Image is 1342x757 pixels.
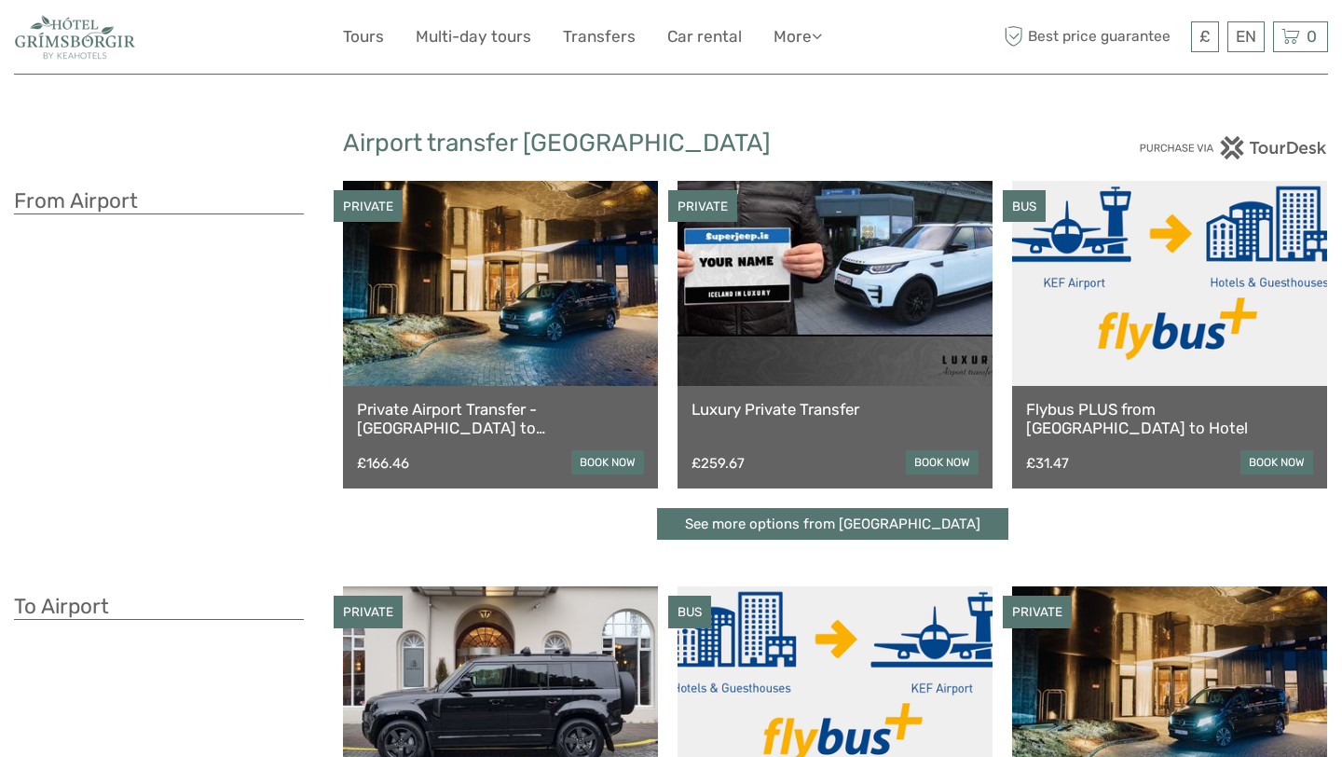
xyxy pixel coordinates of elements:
[343,23,384,50] a: Tours
[1026,400,1313,438] a: Flybus PLUS from [GEOGRAPHIC_DATA] to Hotel
[657,508,1008,541] a: See more options from [GEOGRAPHIC_DATA]
[906,450,979,475] a: book now
[1000,21,1187,52] span: Best price guarantee
[1003,190,1046,223] div: BUS
[14,14,136,60] img: 2330-0b36fd34-6396-456d-bf6d-def7e598b057_logo_small.jpg
[571,450,644,475] a: book now
[1003,596,1072,628] div: PRIVATE
[1227,21,1265,52] div: EN
[668,190,737,223] div: PRIVATE
[334,596,403,628] div: PRIVATE
[1026,455,1069,472] div: £31.47
[14,594,304,620] h3: To Airport
[14,188,304,214] h3: From Airport
[343,129,1000,158] h2: Airport transfer [GEOGRAPHIC_DATA]
[357,455,409,472] div: £166.46
[774,23,822,50] a: More
[416,23,531,50] a: Multi-day tours
[692,400,979,419] a: Luxury Private Transfer
[563,23,636,50] a: Transfers
[334,190,403,223] div: PRIVATE
[357,400,644,438] a: Private Airport Transfer - [GEOGRAPHIC_DATA] to [GEOGRAPHIC_DATA]
[1240,450,1313,475] a: book now
[1304,27,1320,46] span: 0
[1199,27,1211,46] span: £
[1139,136,1328,159] img: PurchaseViaTourDesk.png
[692,455,745,472] div: £259.67
[667,23,742,50] a: Car rental
[668,596,711,628] div: BUS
